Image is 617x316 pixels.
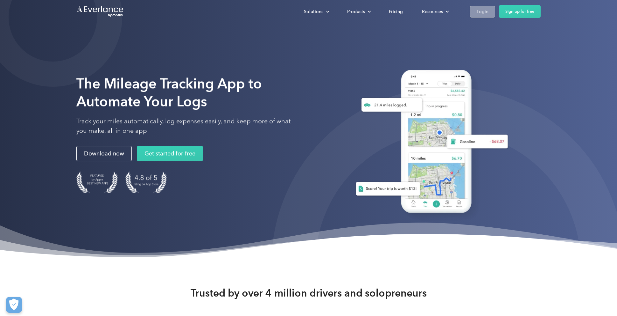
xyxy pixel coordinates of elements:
[347,8,365,16] div: Products
[125,172,167,193] img: 4.9 out of 5 stars on the app store
[76,172,118,193] img: Badge for Featured by Apple Best New Apps
[470,6,495,18] a: Login
[298,6,334,17] div: Solutions
[137,146,203,161] a: Get started for free
[389,8,403,16] div: Pricing
[416,6,454,17] div: Resources
[76,146,132,161] a: Download now
[341,6,376,17] div: Products
[76,5,124,18] a: Go to homepage
[76,75,262,110] strong: The Mileage Tracking App to Automate Your Logs
[382,6,409,17] a: Pricing
[304,8,323,16] div: Solutions
[76,117,299,136] p: Track your miles automatically, log expenses easily, and keep more of what you make, all in one app
[346,63,513,223] img: Everlance, mileage tracker app, expense tracking app
[422,8,443,16] div: Resources
[477,8,488,16] div: Login
[191,287,427,299] strong: Trusted by over 4 million drivers and solopreneurs
[6,297,22,313] button: Cookies Settings
[499,5,541,18] a: Sign up for free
